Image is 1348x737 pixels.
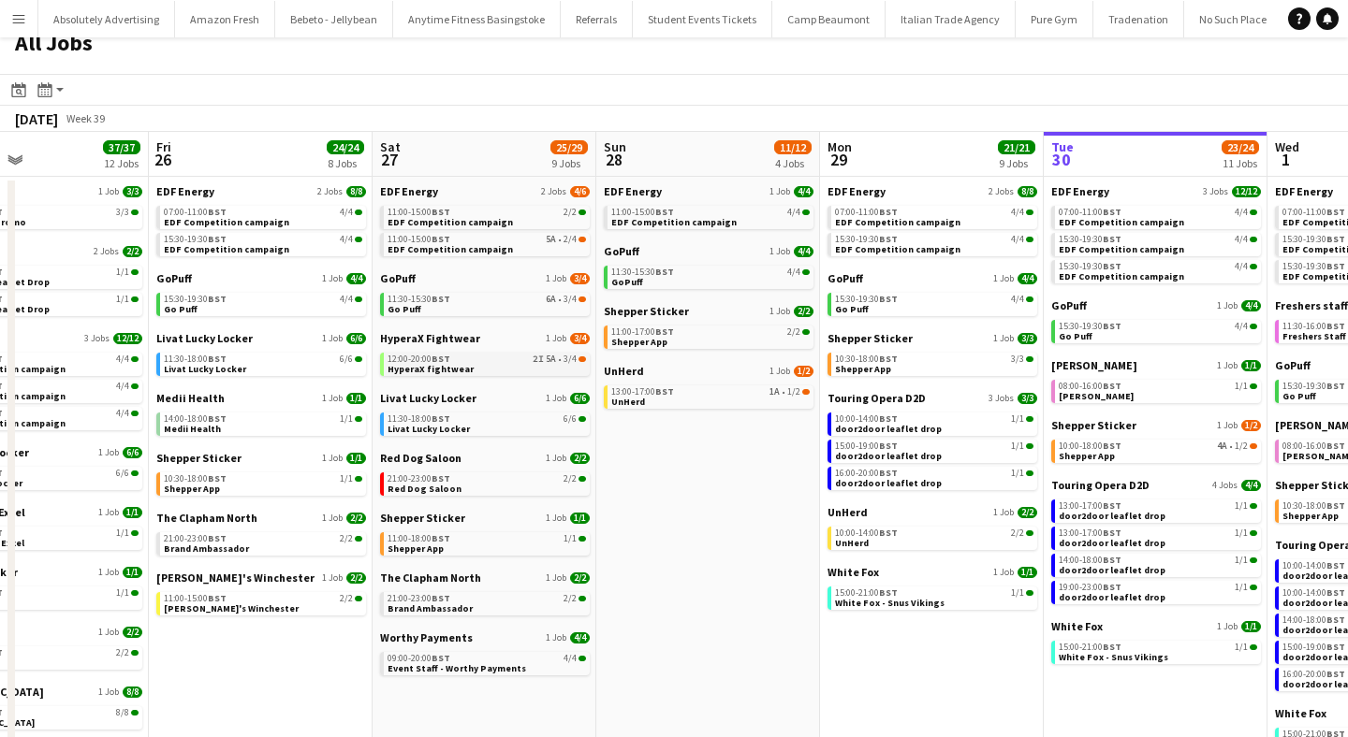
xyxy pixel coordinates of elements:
span: Go Puff [388,303,421,315]
a: 14:00-18:00BST1/1Medii Health [164,412,362,434]
a: GoPuff1 Job3/4 [380,271,590,285]
span: 4/4 [1241,300,1261,311]
span: Knight Frank [1051,358,1137,372]
div: Livat Lucky Locker1 Job6/611:30-18:00BST6/6Livat Lucky Locker [380,391,590,451]
span: 6A [546,295,556,304]
span: 07:00-11:00 [1059,208,1121,217]
a: GoPuff1 Job4/4 [828,271,1037,285]
span: 3/4 [570,273,590,284]
span: 1 Job [769,366,790,377]
span: EDF Competition campaign [835,216,960,228]
span: EDF Energy [604,184,662,198]
span: BST [1326,380,1345,392]
span: BST [879,233,898,245]
span: 8/8 [346,186,366,197]
div: GoPuff1 Job4/415:30-19:30BST4/4Go Puff [156,271,366,331]
span: 1 Job [322,333,343,344]
span: EDF Competition campaign [388,216,513,228]
span: 3/3 [1018,393,1037,404]
span: Touring Opera D2D [828,391,926,405]
span: Shepper Sticker [1051,418,1136,432]
span: BST [1103,320,1121,332]
span: 1/2 [1241,420,1261,431]
span: BST [1103,380,1121,392]
span: 1 Job [546,333,566,344]
a: EDF Energy3 Jobs12/12 [1051,184,1261,198]
span: 4/4 [787,267,800,277]
span: 3/3 [1011,354,1024,364]
span: 2 Jobs [317,186,343,197]
a: 08:00-16:00BST1/1[PERSON_NAME] [1059,380,1257,401]
span: 4/4 [340,295,353,304]
span: 4/6 [570,186,590,197]
span: 3 Jobs [1203,186,1228,197]
span: BST [655,266,674,278]
button: Amazon Fresh [175,1,275,37]
a: 15:30-19:30BST4/4Go Puff [1059,320,1257,341]
span: 2I [533,354,544,364]
button: Referrals [561,1,633,37]
span: EDF Competition campaign [164,243,289,255]
button: Italian Trade Agency [886,1,1016,37]
a: EDF Energy2 Jobs8/8 [156,184,366,198]
span: 4A [1217,441,1227,451]
span: 07:00-11:00 [164,208,227,217]
span: BST [1326,440,1345,452]
a: GoPuff1 Job4/4 [1051,298,1261,312]
button: Bebeto - Jellybean [275,1,393,37]
span: 12/12 [1232,186,1261,197]
span: 6/6 [346,333,366,344]
span: UnHerd [604,364,644,378]
span: 15:30-19:30 [835,235,898,244]
span: 1 Job [769,306,790,317]
span: EDF Competition campaign [1059,270,1184,282]
a: 07:00-11:00BST4/4EDF Competition campaign [835,206,1033,227]
span: 11:00-15:00 [611,208,674,217]
div: Shepper Sticker1 Job2/211:00-17:00BST2/2Shepper App [604,304,813,364]
span: EDF Competition campaign [611,216,737,228]
span: BST [1326,320,1345,332]
span: GoPuff [1275,358,1311,372]
button: Student Events Tickets [633,1,772,37]
span: Livat Lucky Locker [156,331,253,345]
span: 4/4 [1235,235,1248,244]
button: Camp Beaumont [772,1,886,37]
span: 3/3 [1018,333,1037,344]
span: 4/4 [794,246,813,257]
span: BST [208,233,227,245]
span: EDF Competition campaign [1059,216,1184,228]
span: 15:30-19:30 [1059,322,1121,331]
span: 10:30-18:00 [835,354,898,364]
button: No Such Place [1184,1,1282,37]
span: 3/3 [116,208,129,217]
div: • [388,235,586,244]
a: 12:00-20:00BST2I5A•3/4HyperaX fightwear [388,353,586,374]
span: 11:00-17:00 [611,327,674,337]
span: 6/6 [564,414,577,424]
a: 15:30-19:30BST4/4EDF Competition campaign [835,233,1033,254]
span: BST [208,412,227,425]
span: 1/1 [1241,360,1261,371]
span: 1/1 [346,393,366,404]
span: 07:00-11:00 [835,208,898,217]
span: GoPuff [1051,298,1087,312]
span: BST [879,353,898,365]
span: GoPuff [611,276,643,288]
a: 07:00-11:00BST4/4EDF Competition campaign [164,206,362,227]
a: [PERSON_NAME]1 Job1/1 [1051,358,1261,372]
div: Touring Opera D2D3 Jobs3/310:00-14:00BST1/1door2door leaflet drop15:00-19:00BST1/1door2door leafl... [828,391,1037,505]
a: 11:00-17:00BST2/2Shepper App [611,325,810,347]
div: • [388,354,586,364]
span: 2/2 [787,327,800,337]
span: EDF Competition campaign [164,216,289,228]
span: 4/4 [794,186,813,197]
a: Shepper Sticker1 Job3/3 [828,331,1037,345]
span: Knight Frank [1059,390,1134,402]
span: 3 Jobs [989,393,1014,404]
span: 4/4 [340,208,353,217]
span: 5A [546,235,556,244]
span: BST [655,206,674,218]
span: BST [655,385,674,397]
div: GoPuff1 Job4/415:30-19:30BST4/4Go Puff [1051,298,1261,358]
span: BST [1103,233,1121,245]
